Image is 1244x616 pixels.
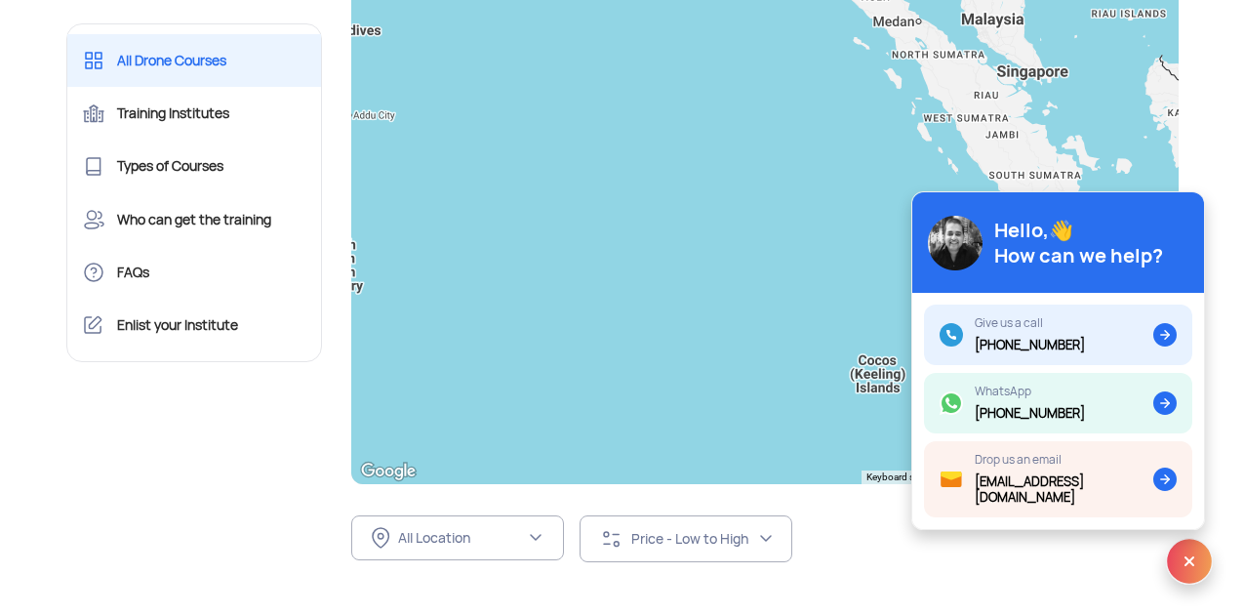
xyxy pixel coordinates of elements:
[67,140,322,192] a: Types of Courses
[67,246,322,299] a: FAQs
[994,218,1163,268] div: Hello,👋 How can we help?
[975,338,1085,353] div: [PHONE_NUMBER]
[924,441,1192,517] a: Drop us an email[EMAIL_ADDRESS][DOMAIN_NAME]
[67,34,322,87] a: All Drone Courses
[1153,323,1177,347] img: ic_arrow.svg
[940,391,963,415] img: ic_whatsapp.svg
[398,529,525,547] div: All Location
[975,316,1085,330] div: Give us a call
[67,87,322,140] a: Training Institutes
[351,515,564,560] button: All Location
[975,453,1153,467] div: Drop us an email
[940,468,963,491] img: ic_mail.svg
[1166,538,1213,585] img: ic_x.svg
[924,373,1192,433] a: WhatsApp[PHONE_NUMBER]
[975,385,1085,398] div: WhatsApp
[1153,391,1177,415] img: ic_arrow.svg
[67,193,322,246] a: Who can get the training
[924,305,1192,365] a: Give us a call[PHONE_NUMBER]
[356,459,421,484] a: Open this area in Google Maps (opens a new window)
[372,527,390,549] img: ic_location_inActive.svg
[975,474,1153,506] div: [EMAIL_ADDRESS][DOMAIN_NAME]
[940,323,963,347] img: ic_call.svg
[580,515,792,562] button: Price - Low to High
[975,406,1085,422] div: [PHONE_NUMBER]
[356,459,421,484] img: Google
[528,530,543,546] img: ic_chevron_down.svg
[866,471,950,484] button: Keyboard shortcuts
[1153,468,1177,491] img: ic_arrow.svg
[67,299,322,351] a: Enlist your Institute
[631,530,758,548] div: Price - Low to High
[928,216,983,270] img: img_avatar@2x.png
